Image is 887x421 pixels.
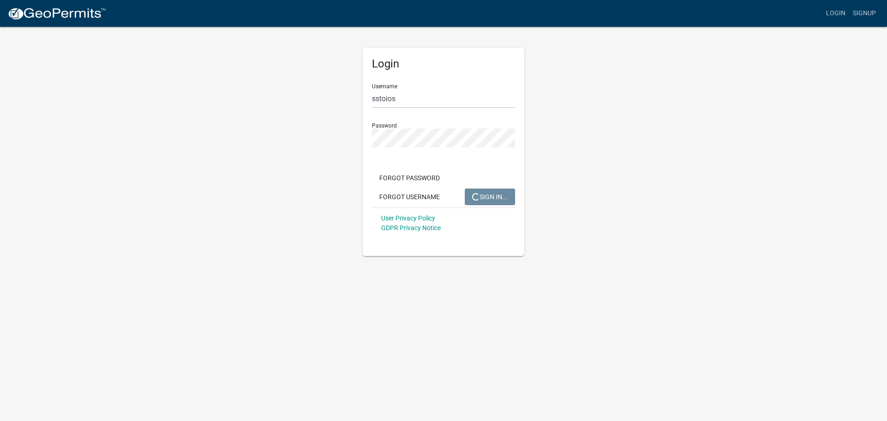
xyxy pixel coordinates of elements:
[472,193,508,200] span: SIGN IN...
[372,57,515,71] h5: Login
[381,224,441,232] a: GDPR Privacy Notice
[372,170,447,186] button: Forgot Password
[849,5,880,22] a: Signup
[822,5,849,22] a: Login
[465,189,515,205] button: SIGN IN...
[372,189,447,205] button: Forgot Username
[381,214,435,222] a: User Privacy Policy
